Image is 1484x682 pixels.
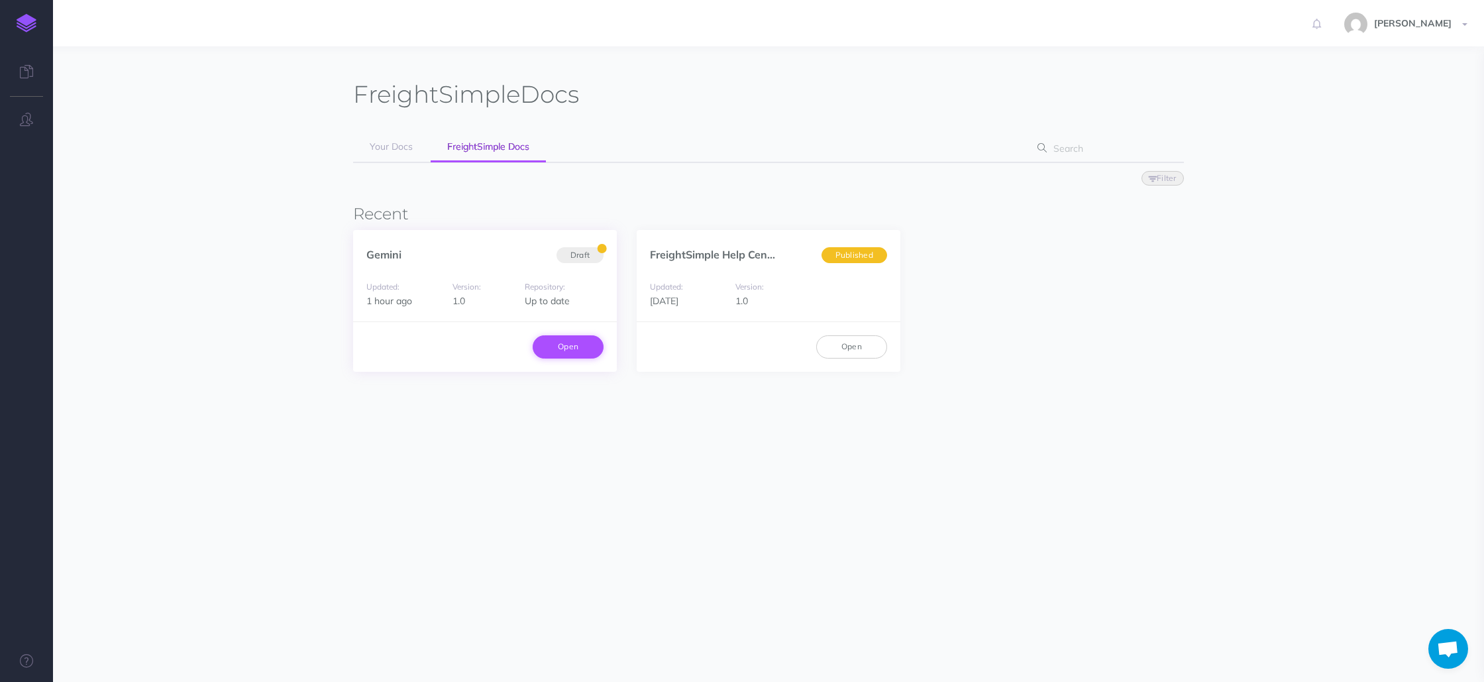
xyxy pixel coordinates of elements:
[353,133,429,162] a: Your Docs
[650,282,683,292] small: Updated:
[1428,629,1468,669] div: Chat abierto
[735,295,748,307] span: 1.0
[735,282,764,292] small: Version:
[452,295,465,307] span: 1.0
[1141,171,1184,186] button: Filter
[17,14,36,32] img: logo-mark.svg
[533,335,604,358] a: Open
[447,141,529,152] span: FreightSimple Docs
[431,133,546,162] a: FreightSimple Docs
[353,80,520,109] span: FreightSimple
[452,282,481,292] small: Version:
[353,205,1183,223] h3: Recent
[525,295,570,307] span: Up to date
[366,295,412,307] span: 1 hour ago
[816,335,887,358] a: Open
[366,282,399,292] small: Updated:
[650,248,775,261] a: FreightSimple Help Cen...
[1049,137,1163,160] input: Search
[650,295,678,307] span: [DATE]
[1344,13,1367,36] img: bd6a5cd5cd887f5f1400e9790900d9b3.jpg
[353,80,579,109] h1: Docs
[525,282,565,292] small: Repository:
[366,248,401,261] a: Gemini
[370,141,413,152] span: Your Docs
[1367,17,1458,29] span: [PERSON_NAME]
